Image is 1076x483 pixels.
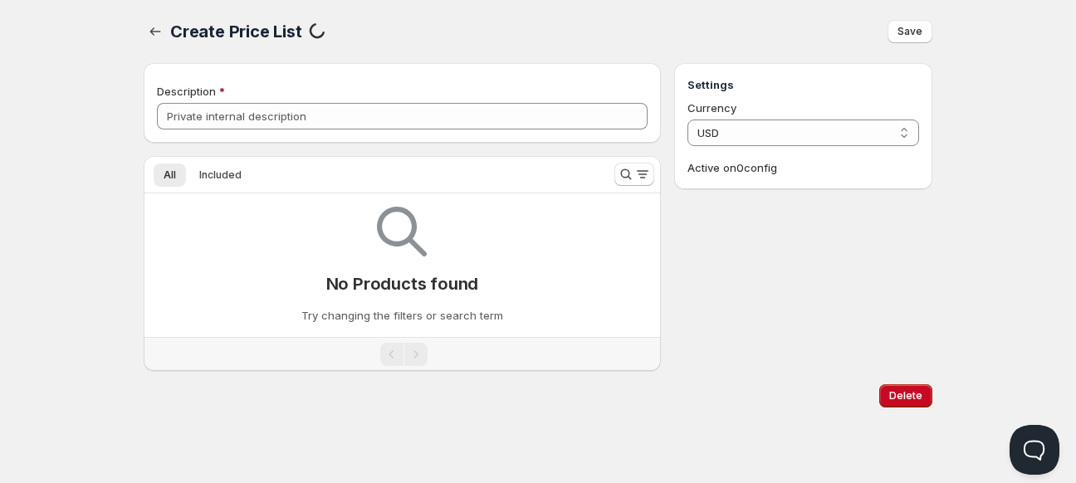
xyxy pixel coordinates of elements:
[897,25,922,38] span: Save
[157,103,648,129] input: Private internal description
[687,101,736,115] span: Currency
[326,274,479,294] p: No Products found
[164,168,176,182] span: All
[889,389,922,402] span: Delete
[888,20,932,43] button: Save
[144,337,661,371] nav: Pagination
[157,85,216,98] span: Description
[687,159,919,176] p: Active on 0 config
[879,384,932,407] button: Delete
[377,207,427,256] img: Empty search results
[614,163,654,186] button: Search and filter results
[1010,425,1059,475] iframe: Help Scout Beacon - Open
[199,168,242,182] span: Included
[687,76,919,93] h3: Settings
[301,307,503,324] p: Try changing the filters or search term
[170,22,302,41] span: Create Price List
